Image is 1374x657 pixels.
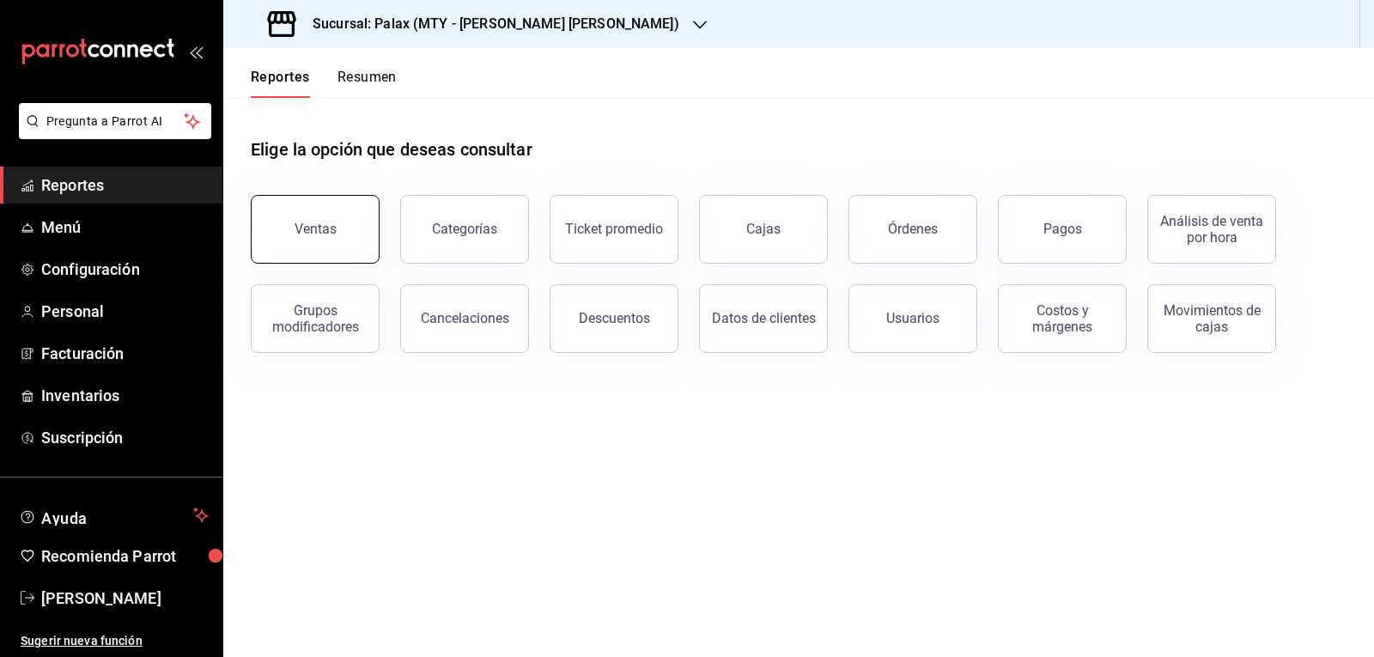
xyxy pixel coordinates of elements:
button: Usuarios [848,284,977,353]
button: Pregunta a Parrot AI [19,103,211,139]
button: Análisis de venta por hora [1147,195,1276,264]
span: Configuración [41,258,209,281]
div: Órdenes [888,221,938,237]
button: Órdenes [848,195,977,264]
div: navigation tabs [251,69,397,98]
div: Movimientos de cajas [1158,302,1265,335]
div: Usuarios [886,310,939,326]
button: Categorías [400,195,529,264]
h1: Elige la opción que deseas consultar [251,137,532,162]
a: Pregunta a Parrot AI [12,125,211,143]
span: Recomienda Parrot [41,544,209,568]
button: Resumen [337,69,397,98]
div: Categorías [432,221,497,237]
button: Descuentos [550,284,678,353]
button: Reportes [251,69,310,98]
span: Menú [41,216,209,239]
button: Movimientos de cajas [1147,284,1276,353]
span: Personal [41,300,209,323]
button: Cancelaciones [400,284,529,353]
span: Pregunta a Parrot AI [46,113,185,131]
div: Análisis de venta por hora [1158,213,1265,246]
button: Grupos modificadores [251,284,380,353]
span: Inventarios [41,384,209,407]
div: Cajas [746,221,781,237]
div: Datos de clientes [712,310,816,326]
button: Pagos [998,195,1127,264]
span: [PERSON_NAME] [41,587,209,610]
button: Costos y márgenes [998,284,1127,353]
div: Descuentos [579,310,650,326]
button: Cajas [699,195,828,264]
div: Costos y márgenes [1009,302,1116,335]
span: Suscripción [41,426,209,449]
span: Ayuda [41,505,186,526]
div: Cancelaciones [421,310,509,326]
button: open_drawer_menu [189,45,203,58]
button: Ticket promedio [550,195,678,264]
div: Grupos modificadores [262,302,368,335]
span: Sugerir nueva función [21,632,209,650]
div: Pagos [1043,221,1082,237]
button: Datos de clientes [699,284,828,353]
span: Facturación [41,342,209,365]
h3: Sucursal: Palax (MTY - [PERSON_NAME] [PERSON_NAME]) [299,14,679,34]
div: Ticket promedio [565,221,663,237]
div: Ventas [295,221,337,237]
span: Reportes [41,173,209,197]
button: Ventas [251,195,380,264]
